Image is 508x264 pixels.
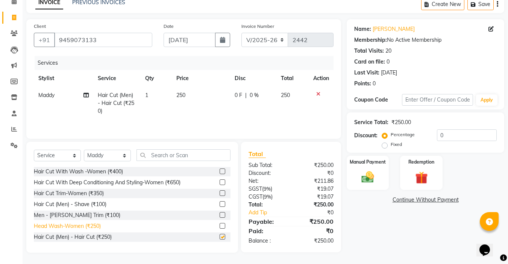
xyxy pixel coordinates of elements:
span: 9% [264,194,271,200]
div: Name: [354,25,371,33]
div: Discount: [243,169,291,177]
span: 9% [264,186,271,192]
span: | [245,91,247,99]
div: Head Wash-Women (₹250) [34,222,101,230]
div: Payable: [243,217,291,226]
span: CGST [249,193,262,200]
div: Total Visits: [354,47,384,55]
div: ₹0 [291,226,339,235]
div: Balance : [243,237,291,245]
div: Coupon Code [354,96,402,104]
button: Apply [476,94,497,106]
div: ₹211.86 [291,177,339,185]
div: Men - [PERSON_NAME] Trim (₹100) [34,211,120,219]
button: +91 [34,33,55,47]
div: Hair Cut (Men) - Hair Cut (₹250) [34,233,112,241]
span: Hair Cut (Men) - Hair Cut (₹250) [98,92,134,114]
div: ₹19.07 [291,193,339,201]
a: Add Tip [243,209,299,217]
th: Action [309,70,334,87]
div: ₹250.00 [291,237,339,245]
span: 250 [281,92,290,99]
th: Disc [230,70,276,87]
div: ₹250.00 [291,201,339,209]
div: Net: [243,177,291,185]
th: Price [172,70,230,87]
img: _cash.svg [358,170,378,184]
div: ₹0 [291,169,339,177]
th: Stylist [34,70,93,87]
div: 20 [385,47,391,55]
th: Total [276,70,309,87]
div: 0 [387,58,390,66]
span: 0 F [235,91,242,99]
span: 0 % [250,91,259,99]
iframe: chat widget [476,234,500,256]
div: Services [35,56,339,70]
div: 0 [373,80,376,88]
span: 1 [145,92,148,99]
span: SGST [249,185,262,192]
div: Service Total: [354,118,388,126]
div: Total: [243,201,291,209]
div: Last Visit: [354,69,379,77]
div: ₹250.00 [391,118,411,126]
div: Discount: [354,132,378,140]
label: Date [164,23,174,30]
div: ₹19.07 [291,185,339,193]
label: Manual Payment [350,159,386,165]
a: Continue Without Payment [348,196,503,204]
input: Search by Name/Mobile/Email/Code [54,33,152,47]
div: ( ) [243,185,291,193]
div: Sub Total: [243,161,291,169]
div: Hair Cut With Deep Conditioning And Styling-Women (₹650) [34,179,180,187]
label: Client [34,23,46,30]
th: Qty [141,70,172,87]
div: Card on file: [354,58,385,66]
a: [PERSON_NAME] [373,25,415,33]
div: ₹250.00 [291,161,339,169]
span: Maddy [38,92,55,99]
label: Fixed [391,141,402,148]
div: Points: [354,80,371,88]
div: Membership: [354,36,387,44]
label: Percentage [391,131,415,138]
div: [DATE] [381,69,397,77]
div: ( ) [243,193,291,201]
label: Invoice Number [241,23,274,30]
input: Enter Offer / Coupon Code [402,94,473,106]
img: _gift.svg [411,170,432,185]
div: Hair Cut Trim-Women (₹350) [34,190,104,197]
div: Hair Cut With Wash -Women (₹400) [34,168,123,176]
div: Hair Cut (Men) - Shave (₹100) [34,200,106,208]
div: No Active Membership [354,36,497,44]
div: ₹0 [299,209,340,217]
div: ₹250.00 [291,217,339,226]
div: Paid: [243,226,291,235]
span: Total [249,150,266,158]
label: Redemption [408,159,434,165]
th: Service [93,70,141,87]
input: Search or Scan [136,149,230,161]
span: 250 [176,92,185,99]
